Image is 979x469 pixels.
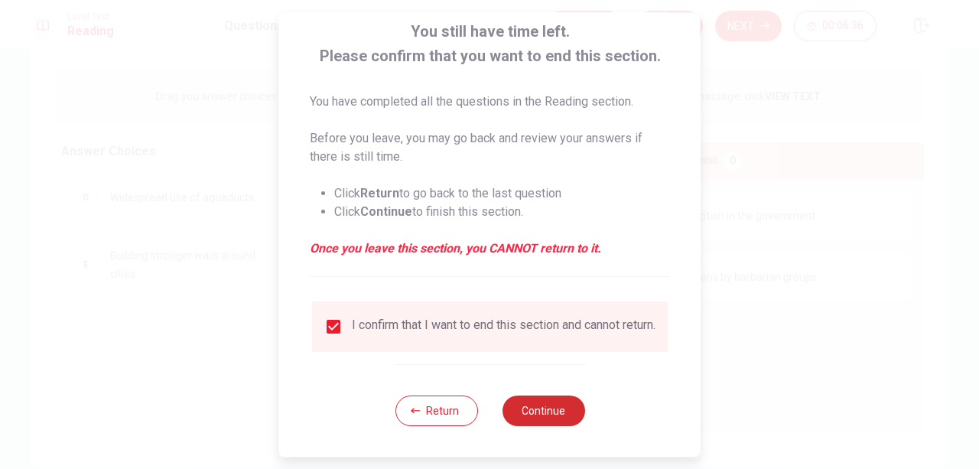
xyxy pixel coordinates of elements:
[310,129,670,166] p: Before you leave, you may go back and review your answers if there is still time.
[360,204,412,219] strong: Continue
[334,184,670,203] li: Click to go back to the last question
[352,318,655,336] div: I confirm that I want to end this section and cannot return.
[395,396,477,426] button: Return
[310,93,670,111] p: You have completed all the questions in the Reading section.
[310,19,670,68] span: You still have time left. Please confirm that you want to end this section.
[310,239,670,258] em: Once you leave this section, you CANNOT return to it.
[502,396,584,426] button: Continue
[334,203,670,221] li: Click to finish this section.
[360,186,399,200] strong: Return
